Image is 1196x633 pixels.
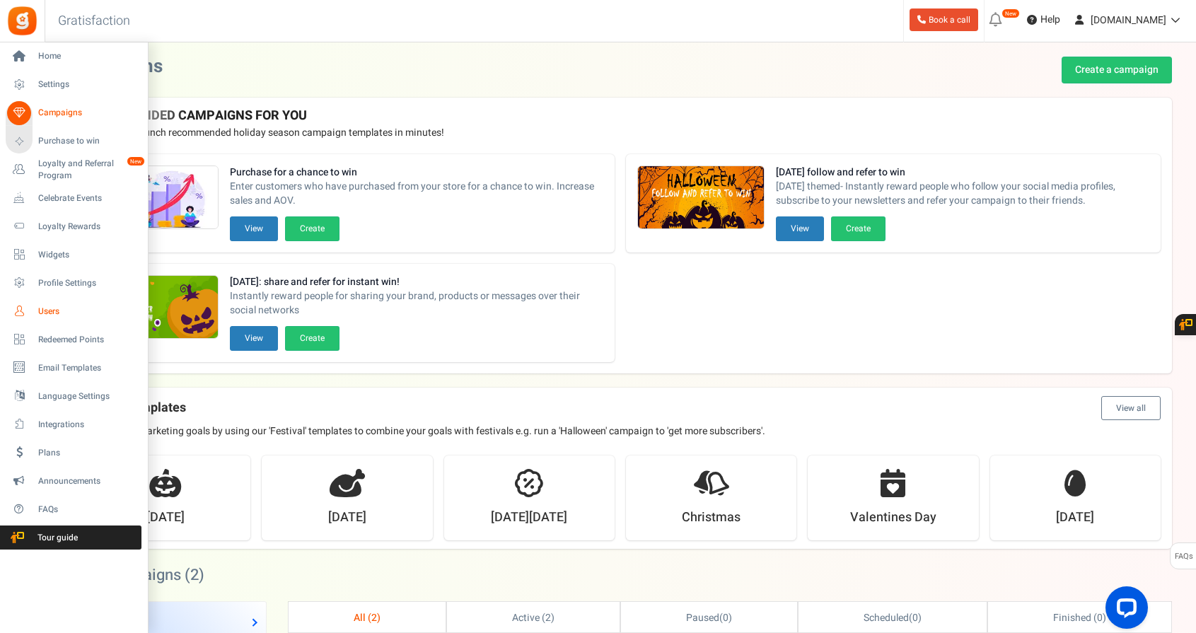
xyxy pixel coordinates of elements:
span: FAQs [1174,543,1193,570]
button: View [776,216,824,241]
strong: [DATE][DATE] [491,509,567,527]
span: Paused [686,610,719,625]
a: Campaigns [6,101,141,125]
button: View [230,216,278,241]
span: Enter customers who have purchased from your store for a chance to win. Increase sales and AOV. [230,180,603,208]
span: Campaigns [38,107,137,119]
span: Language Settings [38,390,137,402]
strong: Christmas [682,509,741,527]
a: Plans [6,441,141,465]
span: Users [38,306,137,318]
em: New [127,156,145,166]
span: Purchase to win [38,135,137,147]
span: Email Templates [38,362,137,374]
span: [DATE] themed- Instantly reward people who follow your social media profiles, subscribe to your n... [776,180,1149,208]
a: Celebrate Events [6,186,141,210]
span: Finished ( ) [1053,610,1105,625]
span: Loyalty and Referral Program [38,158,141,182]
strong: [DATE]: share and refer for instant win! [230,275,603,289]
span: Profile Settings [38,277,137,289]
strong: [DATE] follow and refer to win [776,165,1149,180]
button: View [230,326,278,351]
img: Recommended Campaigns [92,166,218,230]
a: Users [6,299,141,323]
span: Instantly reward people for sharing your brand, products or messages over their social networks [230,289,603,318]
span: Tour guide [6,532,105,544]
button: Create [831,216,886,241]
p: Preview and launch recommended holiday season campaign templates in minutes! [80,126,1161,140]
a: Loyalty Rewards [6,214,141,238]
span: 2 [190,564,199,586]
p: Achieve your marketing goals by using our 'Festival' templates to combine your goals with festiva... [80,424,1161,439]
span: Integrations [38,419,137,431]
span: Help [1037,13,1060,27]
span: 0 [912,610,918,625]
img: Recommended Campaigns [638,166,764,230]
strong: [DATE] [1056,509,1094,527]
button: View all [1101,396,1161,420]
button: Create [285,216,339,241]
span: All ( ) [354,610,381,625]
span: Widgets [38,249,137,261]
span: Celebrate Events [38,192,137,204]
span: 0 [723,610,728,625]
a: Home [6,45,141,69]
h4: Festival templates [80,396,1161,420]
span: 2 [371,610,377,625]
a: Loyalty and Referral Program New [6,158,141,182]
a: Integrations [6,412,141,436]
img: Gratisfaction [6,5,38,37]
strong: [DATE] [328,509,366,527]
a: Purchase to win [6,129,141,153]
a: Help [1021,8,1066,31]
a: Announcements [6,469,141,493]
a: Language Settings [6,384,141,408]
strong: Purchase for a chance to win [230,165,603,180]
a: Email Templates [6,356,141,380]
a: Widgets [6,243,141,267]
span: Loyalty Rewards [38,221,137,233]
span: Settings [38,79,137,91]
span: Active ( ) [512,610,555,625]
span: 2 [545,610,551,625]
a: Profile Settings [6,271,141,295]
em: New [1001,8,1020,18]
strong: Valentines Day [850,509,936,527]
span: ( ) [864,610,921,625]
span: ( ) [686,610,732,625]
span: FAQs [38,504,137,516]
a: Book a call [910,8,978,31]
span: Scheduled [864,610,909,625]
span: Home [38,50,137,62]
h3: Gratisfaction [42,7,146,35]
strong: [DATE] [146,509,185,527]
a: Create a campaign [1062,57,1172,83]
a: Settings [6,73,141,97]
span: Redeemed Points [38,334,137,346]
span: Announcements [38,475,137,487]
button: Create [285,326,339,351]
a: FAQs [6,497,141,521]
h4: RECOMMENDED CAMPAIGNS FOR YOU [80,109,1161,123]
img: Recommended Campaigns [92,276,218,339]
a: Redeemed Points [6,327,141,352]
span: [DOMAIN_NAME] [1091,13,1166,28]
span: Plans [38,447,137,459]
